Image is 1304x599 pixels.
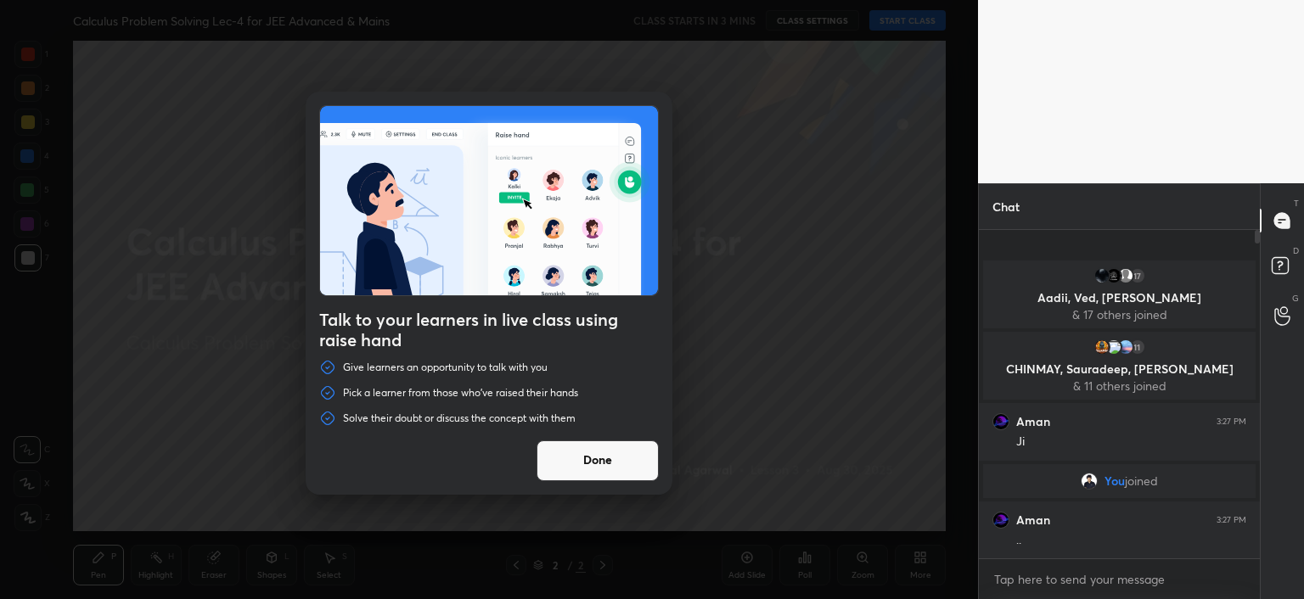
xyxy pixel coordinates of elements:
[993,379,1245,393] p: & 11 others joined
[993,308,1245,322] p: & 17 others joined
[1016,414,1050,429] h6: Aman
[979,257,1260,559] div: grid
[1081,473,1098,490] img: a2b695144dc440959598ec8105168280.jpg
[993,291,1245,305] p: Aadii, Ved, [PERSON_NAME]
[343,386,578,400] p: Pick a learner from those who've raised their hands
[320,106,658,295] img: preRahAdop.42c3ea74.svg
[1016,434,1246,451] div: Ji
[1294,197,1299,210] p: T
[1117,267,1134,284] img: default.png
[1016,532,1246,549] div: ..
[1105,267,1122,284] img: 875fb50c291b4e48a2efe36affb09b62.jpg
[319,310,659,350] h4: Talk to your learners in live class using raise hand
[1016,512,1050,528] h6: Aman
[343,361,548,374] p: Give learners an opportunity to talk with you
[993,362,1245,376] p: CHINMAY, Sauradeep, [PERSON_NAME]
[1093,339,1110,355] img: 6d72b985a840454fb0a4f1578949e8f0.jpg
[979,184,1033,229] p: Chat
[1292,292,1299,305] p: G
[1105,339,1122,355] img: 3
[1125,474,1158,488] span: joined
[1117,339,1134,355] img: 3
[992,512,1009,529] img: 50b68ce55ad2432cb5a05f1a32370904.jpg
[343,411,576,425] p: Solve their doubt or discuss the concept with them
[1293,244,1299,257] p: D
[1129,339,1146,355] div: 11
[992,413,1009,430] img: 50b68ce55ad2432cb5a05f1a32370904.jpg
[1217,417,1246,427] div: 3:27 PM
[1129,267,1146,284] div: 17
[1093,267,1110,284] img: 2befcc8d80054c4dbaa6caf95c7c6efa.jpg
[537,440,659,481] button: Done
[1104,474,1125,488] span: You
[1217,515,1246,525] div: 3:27 PM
